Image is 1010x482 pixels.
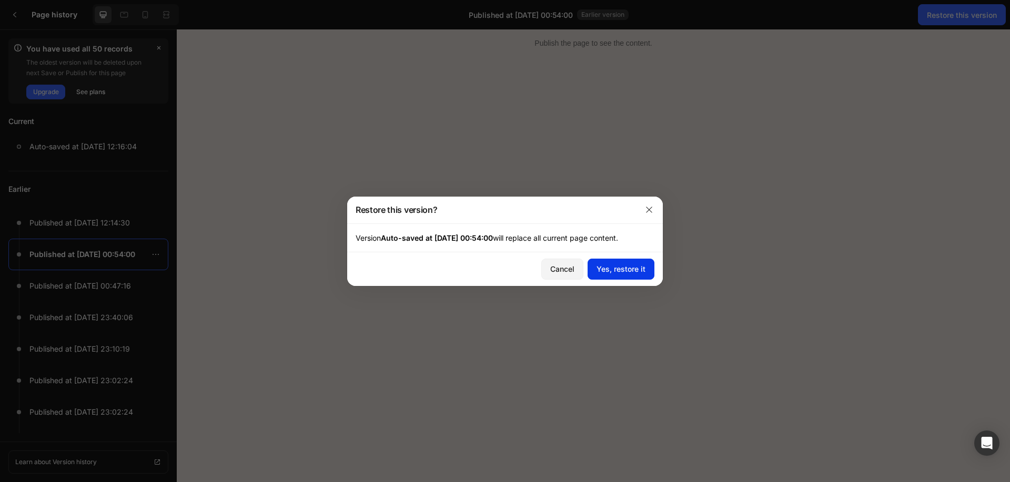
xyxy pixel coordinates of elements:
p: Publish the page to see the content. [263,8,570,19]
span: Auto-saved at [DATE] 00:54:00 [381,233,493,242]
p: Publish the page to see the content. [263,30,570,41]
button: Cancel [541,259,583,280]
p: Restore this version? [356,203,437,216]
span: inspired by CRO experts [298,380,370,389]
div: Choose templates [303,367,367,378]
div: Yes, restore it [597,263,645,274]
div: Generate layout [386,367,441,378]
p: Version will replace all current page content. [356,232,654,243]
button: Yes, restore it [588,259,654,280]
span: from URL or image [385,380,441,389]
div: Open Intercom Messenger [974,430,999,456]
div: Add blank section [463,367,527,378]
div: Cancel [550,263,574,274]
span: Add section [391,343,441,354]
span: then drag & drop elements [455,380,533,389]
